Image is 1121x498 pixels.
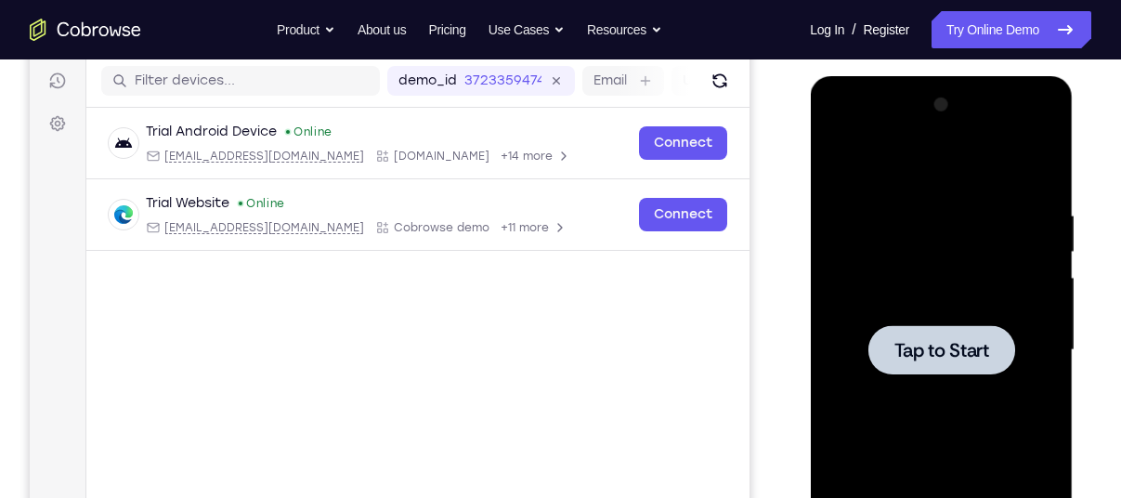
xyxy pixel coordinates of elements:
[852,19,855,41] span: /
[345,210,460,225] div: App
[471,138,523,153] span: +14 more
[364,210,460,225] span: Cobrowse demo
[428,11,465,48] a: Pricing
[84,265,178,283] span: Tap to Start
[72,11,173,41] h1: Connect
[135,210,334,225] span: web@example.com
[256,120,260,124] div: New devices found.
[471,210,519,225] span: +11 more
[58,249,204,298] button: Tap to Start
[57,98,720,169] div: Open device details
[105,61,339,80] input: Filter devices...
[277,11,335,48] button: Product
[932,11,1091,48] a: Try Online Demo
[116,210,334,225] div: Email
[116,112,247,131] div: Trial Android Device
[254,114,303,129] div: Online
[564,61,597,80] label: Email
[209,191,213,195] div: New devices found.
[609,188,697,221] a: Connect
[345,138,460,153] div: App
[653,61,700,80] label: User ID
[207,186,255,201] div: Online
[587,11,662,48] button: Resources
[364,138,460,153] span: Cobrowse.io
[116,138,334,153] div: Email
[116,184,200,203] div: Trial Website
[489,11,565,48] button: Use Cases
[30,19,141,41] a: Go to the home page
[675,56,705,85] button: Refresh
[810,11,844,48] a: Log In
[609,116,697,150] a: Connect
[57,169,720,241] div: Open device details
[864,11,909,48] a: Register
[135,138,334,153] span: android@example.com
[369,61,427,80] label: demo_id
[358,11,406,48] a: About us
